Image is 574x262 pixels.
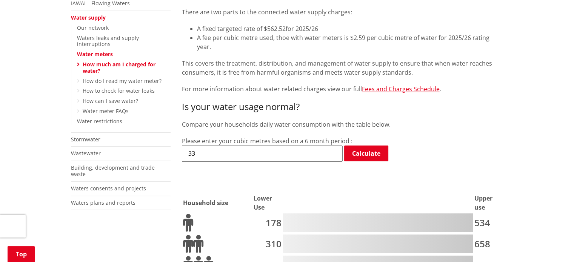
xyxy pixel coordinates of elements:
[77,51,113,58] a: Water meters
[182,120,503,129] p: Compare your households daily water consumption with the table below.
[362,85,440,93] a: Fees and Charges Schedule
[182,59,503,77] p: This covers the treatment, distribution, and management of water supply to ensure that when water...
[474,234,503,254] td: 658
[253,193,282,212] th: Lower Use
[474,193,503,212] th: Upper use
[253,213,282,233] td: 178
[71,185,146,192] a: Waters consents and projects
[286,25,318,33] span: for 2025/26
[71,14,106,21] a: Water supply
[71,150,101,157] a: Wastewater
[77,118,122,125] a: Water restrictions
[197,25,286,33] span: A fixed targeted rate of $562.52
[182,84,503,94] p: For more information about water related charges view our full .
[83,77,162,84] a: How do I read my water meter?
[182,101,503,112] h3: Is your water usage normal?
[71,136,100,143] a: Stormwater
[539,230,566,257] iframe: Messenger Launcher
[71,164,155,178] a: Building, development and trade waste
[344,146,388,161] a: Calculate
[8,246,35,262] a: Top
[83,97,138,104] a: How can I save water?
[77,24,109,31] a: Our network
[83,87,155,94] a: How to check for water leaks
[77,34,139,48] a: Waters leaks and supply interruptions
[83,61,155,74] a: How much am I charged for water?
[182,137,352,145] label: Please enter your cubic metres based on a 6 month period :
[474,213,503,233] td: 534
[253,234,282,254] td: 310
[83,107,129,115] a: Water meter FAQs
[71,199,135,206] a: Waters plans and reports
[183,193,252,212] th: Household size
[197,33,503,51] li: A fee per cubic metre used, thoe with water meters is $2.59 per cubic metre of water for 2025/26 ...
[182,8,503,17] p: There are two parts to the connected water supply charges:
